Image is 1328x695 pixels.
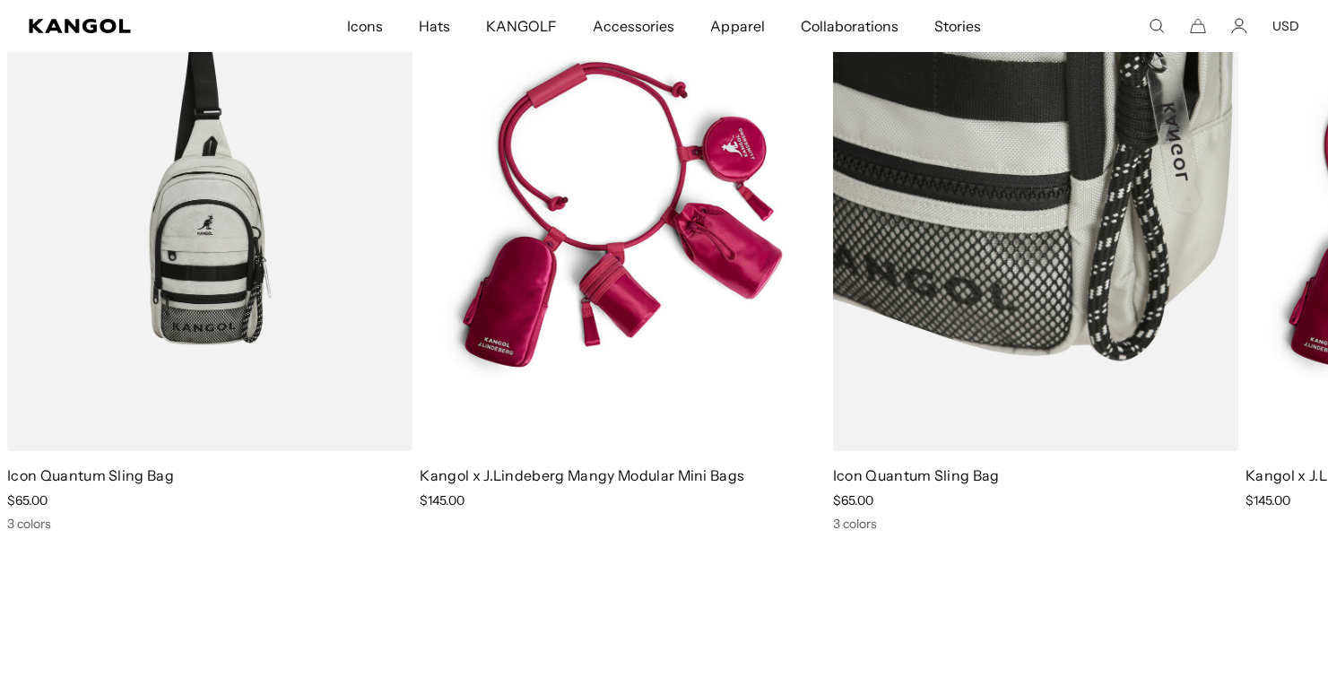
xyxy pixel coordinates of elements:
[7,492,48,508] span: $65.00
[29,19,229,33] a: Kangol
[1246,492,1290,508] span: $145.00
[833,466,1000,484] a: Icon Quantum Sling Bag
[1149,18,1165,34] summary: Search here
[7,516,412,532] div: 3 colors
[420,492,464,508] span: $145.00
[1190,18,1206,34] button: Cart
[833,516,1238,532] div: 3 colors
[1272,18,1299,34] button: USD
[7,466,174,484] a: Icon Quantum Sling Bag
[833,492,873,508] span: $65.00
[420,466,744,484] a: Kangol x J.Lindeberg Mangy Modular Mini Bags
[1231,18,1247,34] a: Account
